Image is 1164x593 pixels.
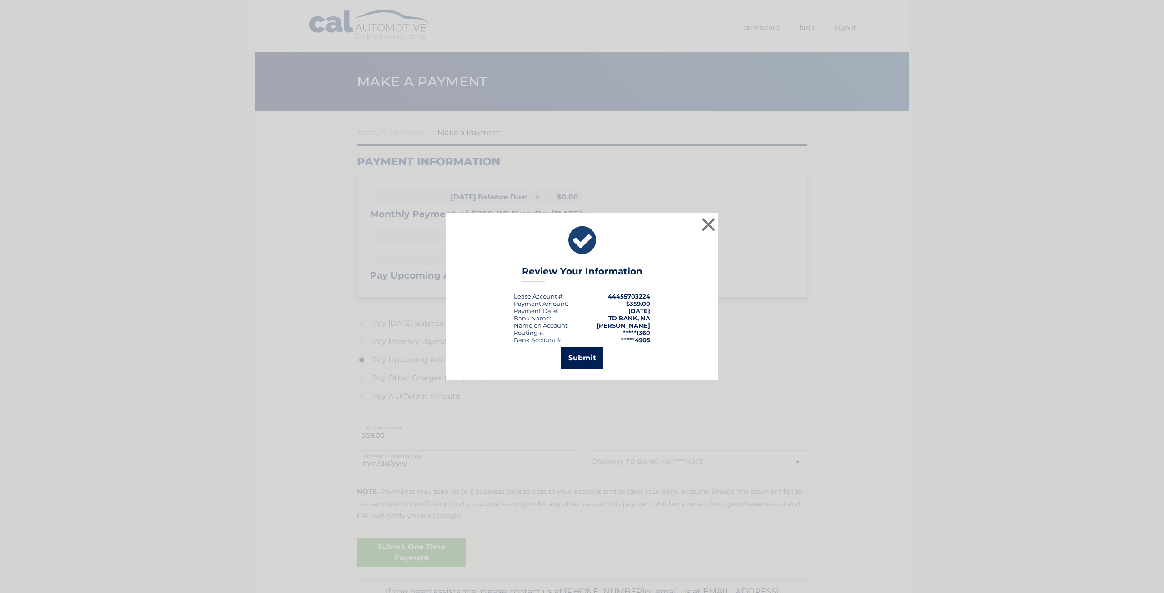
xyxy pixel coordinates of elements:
div: Bank Name: [514,314,551,322]
div: Payment Amount: [514,300,568,307]
strong: 44455703224 [608,293,650,300]
div: Name on Account: [514,322,569,329]
span: [DATE] [628,307,650,314]
button: Submit [561,347,603,369]
button: × [699,215,717,234]
div: : [514,307,558,314]
h3: Review Your Information [522,266,642,282]
div: Bank Account #: [514,336,562,344]
span: $359.00 [626,300,650,307]
div: Lease Account #: [514,293,564,300]
strong: TD BANK, NA [608,314,650,322]
div: Routing #: [514,329,545,336]
strong: [PERSON_NAME] [597,322,650,329]
span: Payment Date [514,307,557,314]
